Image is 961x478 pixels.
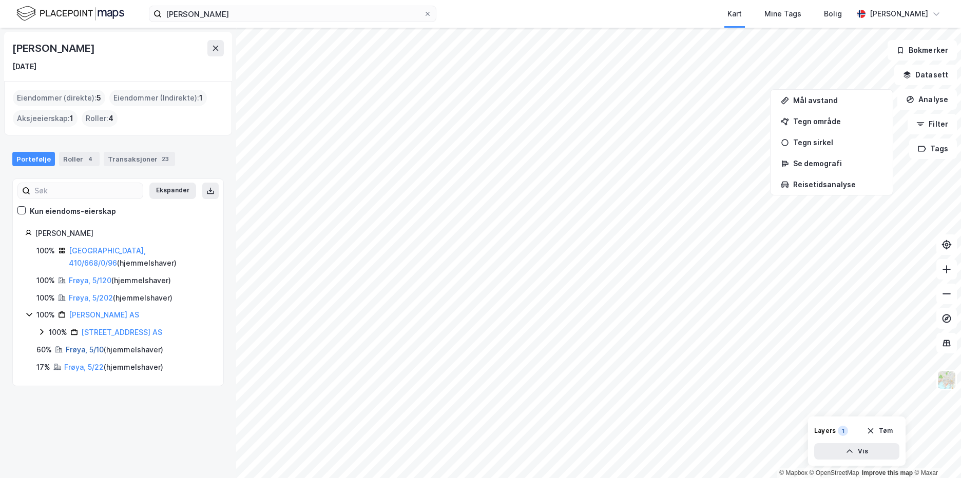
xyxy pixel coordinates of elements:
[160,154,171,164] div: 23
[36,309,55,321] div: 100%
[69,245,211,269] div: ( hjemmelshaver )
[860,423,899,439] button: Tøm
[104,152,175,166] div: Transaksjoner
[49,326,67,338] div: 100%
[97,92,101,104] span: 5
[13,110,78,127] div: Aksjeeierskap :
[862,469,913,476] a: Improve this map
[909,138,957,159] button: Tags
[69,276,111,285] a: Frøya, 5/120
[824,8,842,20] div: Bolig
[82,110,118,127] div: Roller :
[36,274,55,287] div: 100%
[69,292,172,304] div: ( hjemmelshaver )
[70,112,73,125] span: 1
[12,61,36,73] div: [DATE]
[13,90,105,106] div: Eiendommer (direkte) :
[30,205,116,217] div: Kun eiendoms-eierskap
[81,328,162,336] a: [STREET_ADDRESS] AS
[793,96,882,105] div: Mål avstand
[793,138,882,147] div: Tegn sirkel
[793,180,882,189] div: Reisetidsanalyse
[16,5,124,23] img: logo.f888ab2527a4732fd821a326f86c7f29.svg
[69,293,113,302] a: Frøya, 5/202
[910,429,961,478] iframe: Chat Widget
[810,469,859,476] a: OpenStreetMap
[764,8,801,20] div: Mine Tags
[69,274,171,287] div: ( hjemmelshaver )
[66,345,104,354] a: Frøya, 5/10
[35,227,211,240] div: [PERSON_NAME]
[109,90,207,106] div: Eiendommer (Indirekte) :
[793,117,882,126] div: Tegn område
[66,344,163,356] div: ( hjemmelshaver )
[779,469,808,476] a: Mapbox
[199,92,203,104] span: 1
[897,89,957,110] button: Analyse
[162,6,424,22] input: Søk på adresse, matrikkel, gårdeiere, leietakere eller personer
[36,361,50,373] div: 17%
[64,361,163,373] div: ( hjemmelshaver )
[838,426,848,436] div: 1
[814,443,899,460] button: Vis
[36,344,52,356] div: 60%
[64,363,104,371] a: Frøya, 5/22
[69,310,139,319] a: [PERSON_NAME] AS
[888,40,957,61] button: Bokmerker
[36,292,55,304] div: 100%
[908,114,957,134] button: Filter
[149,183,196,199] button: Ekspander
[30,183,143,198] input: Søk
[69,246,146,267] a: [GEOGRAPHIC_DATA], 410/668/0/96
[12,40,97,56] div: [PERSON_NAME]
[727,8,742,20] div: Kart
[12,152,55,166] div: Portefølje
[85,154,95,164] div: 4
[870,8,928,20] div: [PERSON_NAME]
[894,65,957,85] button: Datasett
[910,429,961,478] div: Kontrollprogram for chat
[814,427,836,435] div: Layers
[108,112,113,125] span: 4
[36,245,55,257] div: 100%
[793,159,882,168] div: Se demografi
[59,152,100,166] div: Roller
[937,370,956,390] img: Z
